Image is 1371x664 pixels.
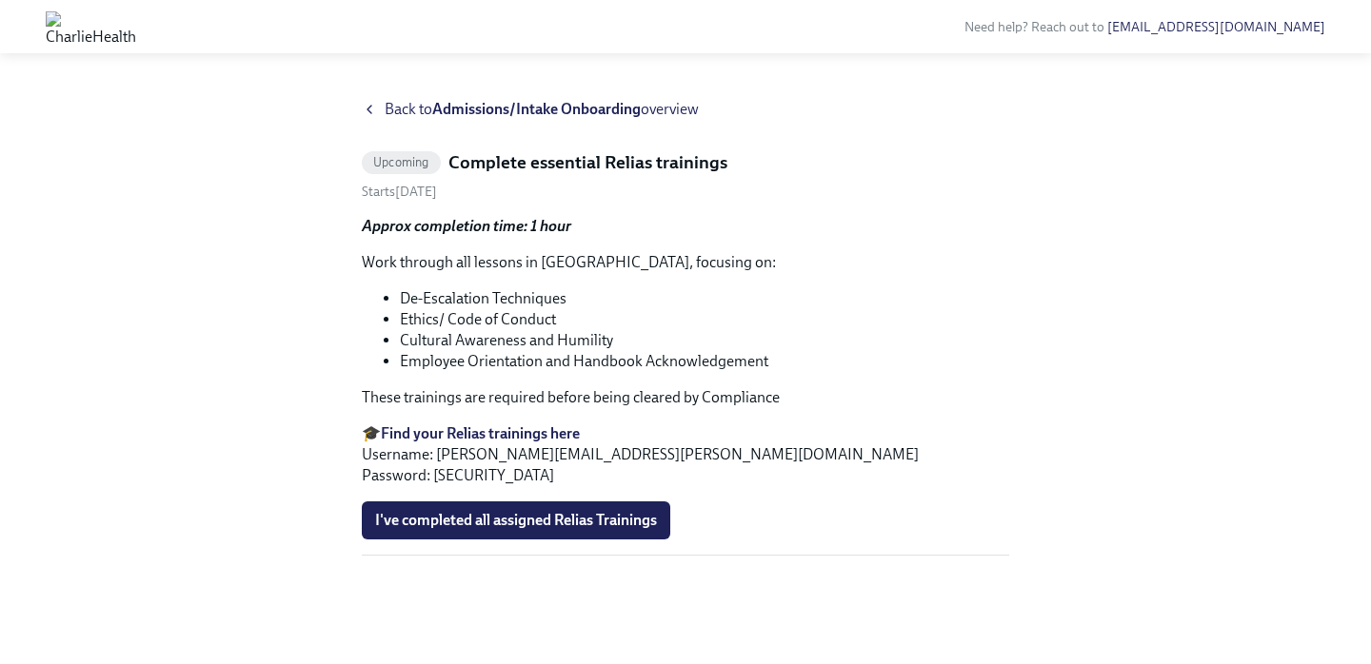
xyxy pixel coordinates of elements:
p: These trainings are required before being cleared by Compliance [362,387,1009,408]
strong: Approx completion time: 1 hour [362,217,571,235]
a: Back toAdmissions/Intake Onboardingoverview [362,99,1009,120]
li: Employee Orientation and Handbook Acknowledgement [400,351,1009,372]
a: [EMAIL_ADDRESS][DOMAIN_NAME] [1107,19,1325,35]
li: Cultural Awareness and Humility [400,330,1009,351]
p: 🎓 Username: [PERSON_NAME][EMAIL_ADDRESS][PERSON_NAME][DOMAIN_NAME] Password: [SECURITY_DATA] [362,423,1009,486]
span: Monday, October 6th 2025, 10:00 am [362,184,437,200]
img: CharlieHealth [46,11,136,42]
a: Find your Relias trainings here [381,424,580,442]
p: Work through all lessons in [GEOGRAPHIC_DATA], focusing on: [362,252,1009,273]
strong: Admissions/Intake Onboarding [432,100,641,118]
button: I've completed all assigned Relias Trainings [362,501,670,539]
span: I've completed all assigned Relias Trainings [375,511,657,530]
li: De-Escalation Techniques [400,288,1009,309]
li: Ethics/ Code of Conduct [400,309,1009,330]
span: Back to overview [385,99,699,120]
h5: Complete essential Relias trainings [448,150,727,175]
span: Need help? Reach out to [964,19,1325,35]
span: Upcoming [362,155,441,169]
